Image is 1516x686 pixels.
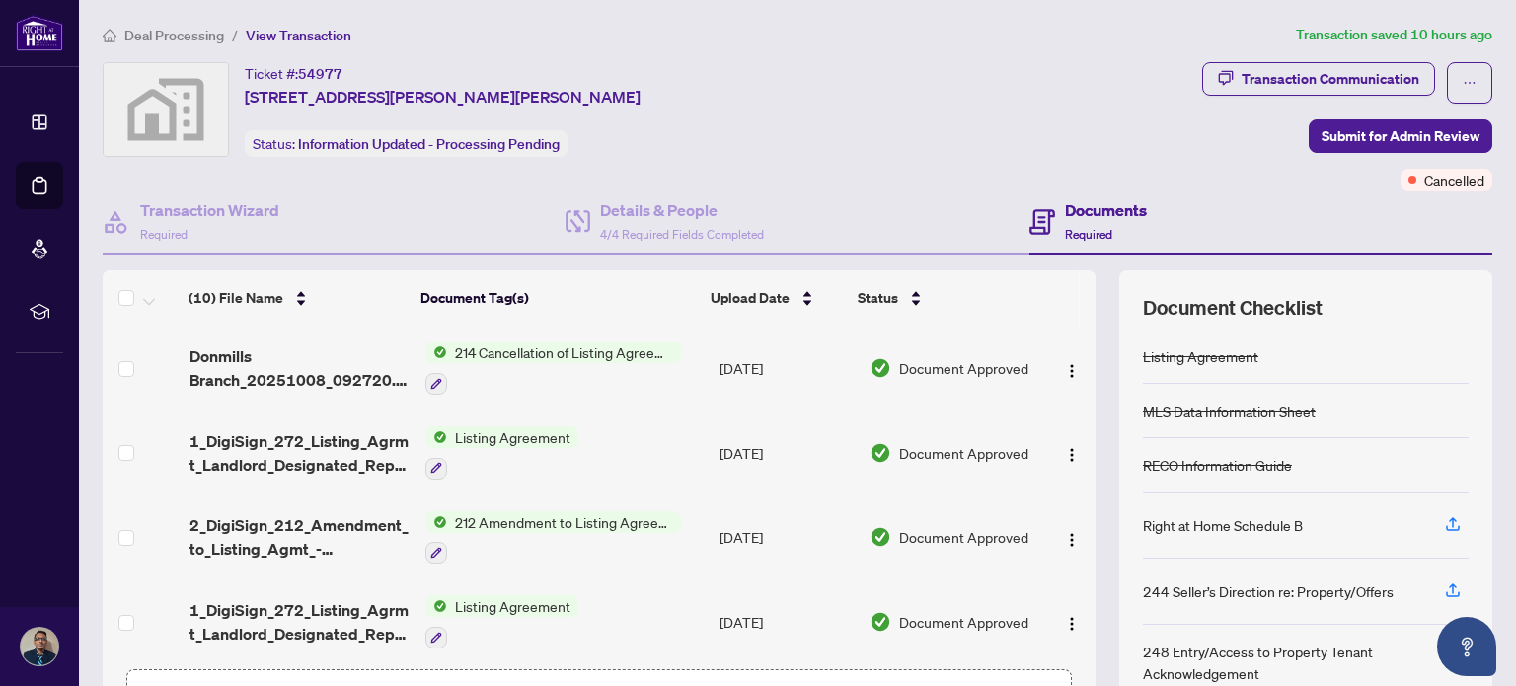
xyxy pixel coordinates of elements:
div: 248 Entry/Access to Property Tenant Acknowledgement [1143,641,1421,684]
td: [DATE] [712,411,862,495]
div: Ticket #: [245,62,342,85]
img: Logo [1064,616,1080,632]
span: Listing Agreement [447,595,578,617]
span: Submit for Admin Review [1322,120,1479,152]
span: Donmills Branch_20251008_092720.pdf [189,344,410,392]
h4: Details & People [600,198,764,222]
span: 2_DigiSign_212_Amendment_to_Listing_Agmt_-_Authority_to_Offer_for_Lease_-_Price_-_B_-_PropTx-[PER... [189,513,410,561]
div: MLS Data Information Sheet [1143,400,1316,421]
button: Logo [1056,437,1088,469]
img: Logo [1064,363,1080,379]
span: View Transaction [246,27,351,44]
div: RECO Information Guide [1143,454,1292,476]
button: Open asap [1437,617,1496,676]
img: Logo [1064,532,1080,548]
div: Transaction Communication [1242,63,1419,95]
span: [STREET_ADDRESS][PERSON_NAME][PERSON_NAME] [245,85,641,109]
h4: Documents [1065,198,1147,222]
article: Transaction saved 10 hours ago [1296,24,1492,46]
span: Cancelled [1424,169,1484,191]
span: 1_DigiSign_272_Listing_Agrmt_Landlord_Designated_Rep_Agrmt_Auth_to_Offer_for_Lease_-_PropTx-[PERS... [189,598,410,646]
span: Document Approved [899,526,1028,548]
button: Status IconListing Agreement [425,595,578,648]
th: Status [850,270,1029,326]
h4: Transaction Wizard [140,198,279,222]
td: [DATE] [712,495,862,580]
li: / [232,24,238,46]
span: (10) File Name [189,287,283,309]
button: Status IconListing Agreement [425,426,578,480]
span: home [103,29,116,42]
button: Status Icon214 Cancellation of Listing Agreement - Authority to Offer for Lease [425,342,681,395]
button: Submit for Admin Review [1309,119,1492,153]
span: Upload Date [711,287,790,309]
img: Document Status [870,442,891,464]
button: Logo [1056,352,1088,384]
img: Document Status [870,526,891,548]
img: Logo [1064,447,1080,463]
span: Required [140,227,188,242]
span: Document Approved [899,442,1028,464]
span: Document Approved [899,611,1028,633]
span: 212 Amendment to Listing Agreement - Authority to Offer for Lease Price Change/Extension/Amendmen... [447,511,681,533]
span: 54977 [298,65,342,83]
img: Status Icon [425,595,447,617]
span: 4/4 Required Fields Completed [600,227,764,242]
img: Document Status [870,357,891,379]
span: ellipsis [1463,76,1477,90]
img: Status Icon [425,426,447,448]
img: Status Icon [425,342,447,363]
div: Right at Home Schedule B [1143,514,1303,536]
td: [DATE] [712,579,862,664]
img: logo [16,15,63,51]
span: Required [1065,227,1112,242]
img: svg%3e [104,63,228,156]
img: Document Status [870,611,891,633]
span: Deal Processing [124,27,224,44]
span: 214 Cancellation of Listing Agreement - Authority to Offer for Lease [447,342,681,363]
span: 1_DigiSign_272_Listing_Agrmt_Landlord_Designated_Rep_Agrmt_Auth_to_Offer_for_Lease_-_PropTx-[PERS... [189,429,410,477]
div: Status: [245,130,568,157]
span: Document Approved [899,357,1028,379]
button: Transaction Communication [1202,62,1435,96]
button: Status Icon212 Amendment to Listing Agreement - Authority to Offer for Lease Price Change/Extensi... [425,511,681,565]
th: Upload Date [703,270,850,326]
th: Document Tag(s) [413,270,703,326]
div: 244 Seller’s Direction re: Property/Offers [1143,580,1394,602]
span: Information Updated - Processing Pending [298,135,560,153]
th: (10) File Name [181,270,413,326]
div: Listing Agreement [1143,345,1258,367]
button: Logo [1056,606,1088,638]
img: Profile Icon [21,628,58,665]
td: [DATE] [712,326,862,411]
img: Status Icon [425,511,447,533]
button: Logo [1056,521,1088,553]
span: Listing Agreement [447,426,578,448]
span: Document Checklist [1143,294,1323,322]
span: Status [858,287,898,309]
